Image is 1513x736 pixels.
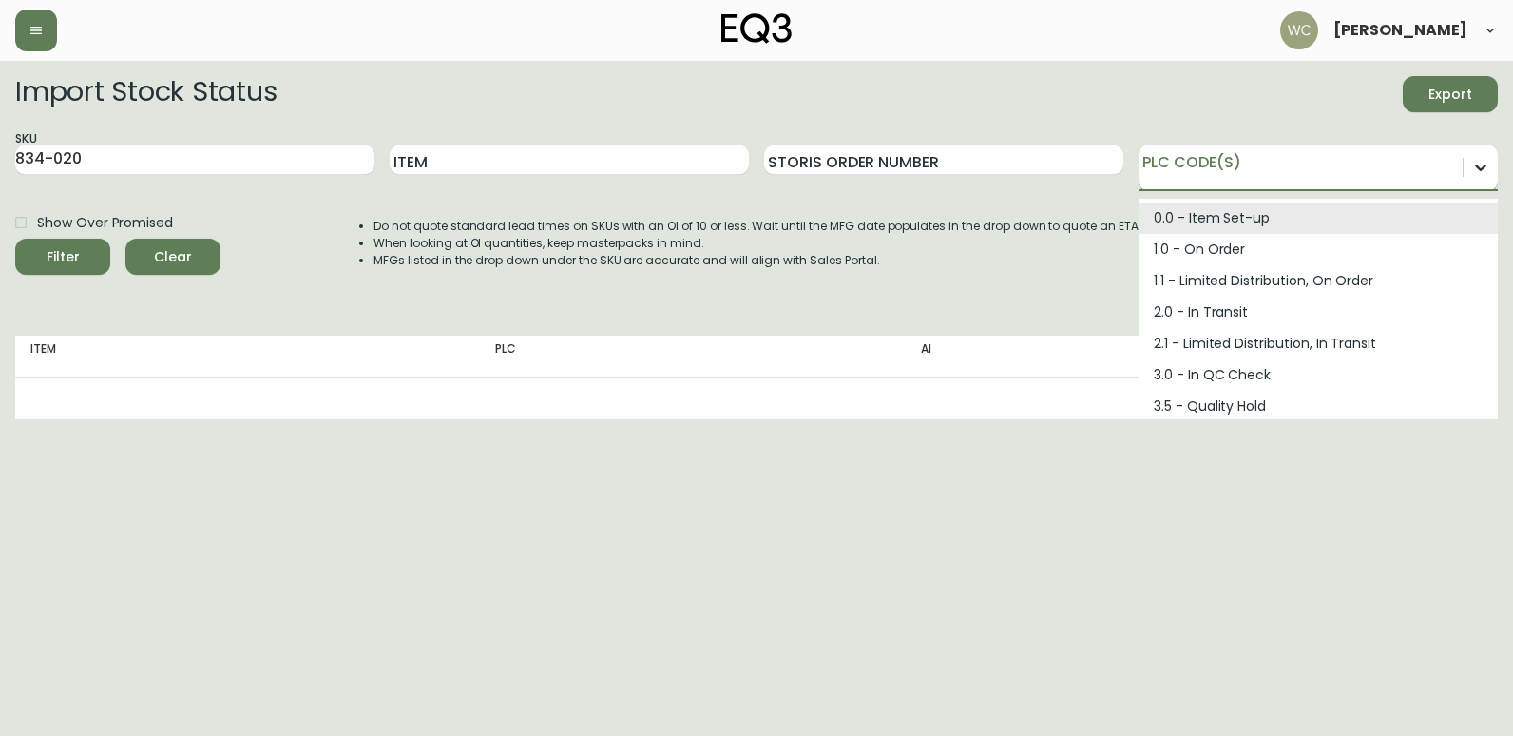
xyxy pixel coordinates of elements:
img: logo [721,13,792,44]
button: Clear [125,239,220,275]
div: 0.0 - Item Set-up [1139,203,1498,234]
div: 1.0 - On Order [1139,234,1498,265]
div: 3.0 - In QC Check [1139,359,1498,391]
span: [PERSON_NAME] [1333,23,1467,38]
li: MFGs listed in the drop down under the SKU are accurate and will align with Sales Portal. [373,252,1141,269]
th: PLC [480,336,906,378]
button: Export [1403,76,1498,112]
button: Filter [15,239,110,275]
span: Export [1418,83,1483,107]
div: 2.1 - Limited Distribution, In Transit [1139,328,1498,359]
li: Do not quote standard lead times on SKUs with an OI of 10 or less. Wait until the MFG date popula... [373,218,1141,235]
li: When looking at OI quantities, keep masterpacks in mind. [373,235,1141,252]
th: Item [15,336,480,378]
div: 3.5 - Quality Hold [1139,391,1498,422]
span: Show Over Promised [37,213,173,233]
h2: Import Stock Status [15,76,277,112]
span: Clear [141,245,205,269]
div: 2.0 - In Transit [1139,297,1498,328]
img: 06a11c628539db30aea52cbf47961637 [1280,11,1318,49]
div: 1.1 - Limited Distribution, On Order [1139,265,1498,297]
th: AI [906,336,1245,378]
